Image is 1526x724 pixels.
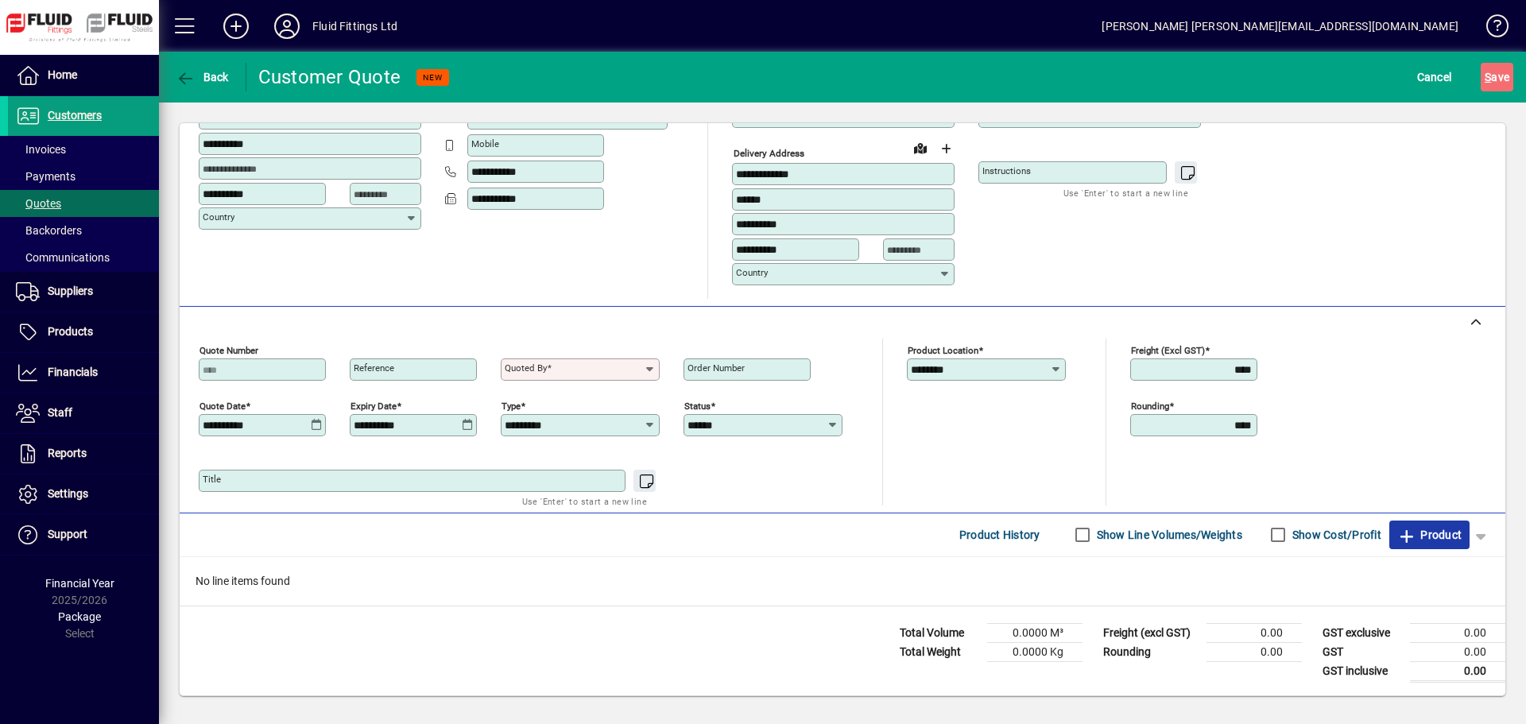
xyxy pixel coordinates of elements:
mat-label: Expiry date [351,400,397,411]
mat-label: Country [203,211,234,223]
span: Payments [16,170,76,183]
td: Freight (excl GST) [1095,623,1206,642]
button: Profile [261,12,312,41]
button: Cancel [1413,63,1456,91]
button: Choose address [933,136,959,161]
span: Support [48,528,87,540]
span: Financials [48,366,98,378]
td: Total Weight [892,642,987,661]
span: NEW [423,72,443,83]
button: Back [172,63,233,91]
a: Suppliers [8,272,159,312]
mat-label: Reference [354,362,394,374]
mat-label: Quote date [199,400,246,411]
div: No line items found [180,557,1505,606]
a: Reports [8,434,159,474]
button: Add [211,12,261,41]
mat-label: Quoted by [505,362,547,374]
span: Product History [959,522,1040,548]
span: Customers [48,109,102,122]
button: Product History [953,521,1047,549]
mat-label: Product location [908,344,978,355]
span: Products [48,325,93,338]
mat-hint: Use 'Enter' to start a new line [1063,184,1188,202]
span: Quotes [16,197,61,210]
span: ave [1485,64,1509,90]
a: Backorders [8,217,159,244]
td: GST [1315,642,1410,661]
a: Products [8,312,159,352]
a: Payments [8,163,159,190]
button: Product [1389,521,1470,549]
td: 0.00 [1206,642,1302,661]
td: 0.00 [1206,623,1302,642]
span: Invoices [16,143,66,156]
a: View on map [908,135,933,161]
button: Save [1481,63,1513,91]
label: Show Cost/Profit [1289,527,1381,543]
div: Customer Quote [258,64,401,90]
div: [PERSON_NAME] [PERSON_NAME][EMAIL_ADDRESS][DOMAIN_NAME] [1102,14,1458,39]
mat-label: Rounding [1131,400,1169,411]
span: Backorders [16,224,82,237]
td: Rounding [1095,642,1206,661]
td: 0.00 [1410,623,1505,642]
span: Package [58,610,101,623]
td: Total Volume [892,623,987,642]
span: Product [1397,522,1462,548]
a: Knowledge Base [1474,3,1506,55]
a: Settings [8,474,159,514]
mat-label: Quote number [199,344,258,355]
mat-hint: Use 'Enter' to start a new line [522,492,647,510]
mat-label: Order number [687,362,745,374]
td: GST inclusive [1315,661,1410,681]
a: Staff [8,393,159,433]
mat-label: Type [502,400,521,411]
app-page-header-button: Back [159,63,246,91]
mat-label: Title [203,474,221,485]
td: GST exclusive [1315,623,1410,642]
span: Settings [48,487,88,500]
span: Reports [48,447,87,459]
div: Fluid Fittings Ltd [312,14,397,39]
mat-label: Status [684,400,711,411]
td: 0.0000 M³ [987,623,1083,642]
td: 0.0000 Kg [987,642,1083,661]
td: 0.00 [1410,642,1505,661]
span: Suppliers [48,285,93,297]
a: Communications [8,244,159,271]
span: Home [48,68,77,81]
mat-label: Mobile [471,138,499,149]
a: Invoices [8,136,159,163]
span: Cancel [1417,64,1452,90]
span: Communications [16,251,110,264]
span: S [1485,71,1491,83]
a: Quotes [8,190,159,217]
a: Support [8,515,159,555]
mat-label: Instructions [982,165,1031,176]
label: Show Line Volumes/Weights [1094,527,1242,543]
mat-label: Country [736,267,768,278]
td: 0.00 [1410,661,1505,681]
mat-label: Freight (excl GST) [1131,344,1205,355]
span: Back [176,71,229,83]
span: Staff [48,406,72,419]
a: Financials [8,353,159,393]
a: Home [8,56,159,95]
span: Financial Year [45,577,114,590]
